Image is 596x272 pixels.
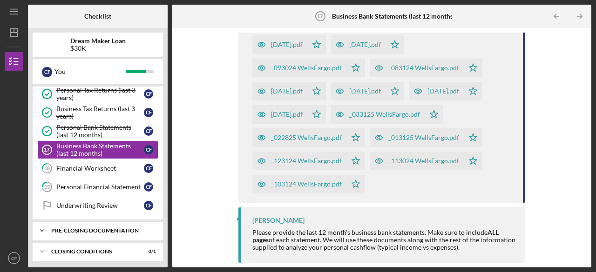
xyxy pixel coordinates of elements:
button: _113024 WellsFargo.pdf [370,152,482,170]
tspan: 18 [44,166,50,172]
div: _013125 WellsFargo.pdf [388,134,459,141]
text: CF [11,256,17,261]
div: [DATE].pdf [349,41,381,48]
div: $30K [70,45,126,52]
button: _033125 WellsFargo.pdf [331,105,443,124]
button: [DATE].pdf [331,35,404,54]
div: Business Bank Statements (last 12 months) [56,142,144,157]
tspan: 19 [44,184,50,190]
a: 18Financial WorksheetCF [37,159,158,178]
a: 17Business Bank Statements (last 12 months)CF [37,140,158,159]
div: C F [144,108,153,117]
button: [DATE].pdf [252,35,326,54]
div: [DATE].pdf [427,87,459,95]
div: C F [144,182,153,192]
tspan: 17 [317,13,323,19]
b: Checklist [84,13,111,20]
div: Please provide the last 12 month's business bank statements. Make sure to include of each stateme... [252,229,516,251]
div: 0 / 1 [139,249,156,254]
a: 19Personal Financial StatementCF [37,178,158,196]
div: Closing Conditions [51,249,133,254]
div: Financial Worksheet [56,165,144,172]
div: _033125 WellsFargo.pdf [349,111,420,118]
div: C F [144,201,153,210]
div: _123124 WellsFargo.pdf [271,157,342,165]
div: C F [144,126,153,136]
div: [DATE].pdf [349,87,381,95]
div: Underwriting Review [56,202,144,209]
div: [DATE].pdf [271,87,303,95]
button: [DATE].pdf [252,82,326,100]
b: Dream Maker Loan [70,37,126,45]
button: _083124 WellsFargo.pdf [370,59,482,77]
div: C F [42,67,52,77]
div: You [54,64,126,80]
a: Personal Tax Returns (last 3 years)CF [37,85,158,103]
button: _022825 WellsFargo.pdf [252,128,365,147]
b: Business Bank Statements (last 12 months) [332,13,455,20]
button: _093024 WellsFargo.pdf [252,59,365,77]
div: [DATE].pdf [271,41,303,48]
div: Personal Tax Returns (last 3 years) [56,86,144,101]
div: Personal Financial Statement [56,183,144,191]
a: Personal Bank Statements (last 12 months)CF [37,122,158,140]
button: [DATE].pdf [252,105,326,124]
strong: ALL [488,228,499,236]
a: Underwriting ReviewCF [37,196,158,215]
button: [DATE].pdf [331,82,404,100]
div: C F [144,89,153,99]
div: C F [144,145,153,154]
div: [DATE].pdf [271,111,303,118]
button: _123124 WellsFargo.pdf [252,152,365,170]
div: C F [144,164,153,173]
div: Pre-Closing Documentation [51,228,151,233]
div: _113024 WellsFargo.pdf [388,157,459,165]
div: Business Tax Returns (last 3 years) [56,105,144,120]
button: _103124 WellsFargo.pdf [252,175,365,193]
strong: pages [252,236,269,244]
div: Personal Bank Statements (last 12 months) [56,124,144,139]
div: _093024 WellsFargo.pdf [271,64,342,72]
div: _022825 WellsFargo.pdf [271,134,342,141]
button: CF [5,249,23,267]
a: Business Tax Returns (last 3 years)CF [37,103,158,122]
button: _013125 WellsFargo.pdf [370,128,482,147]
div: [PERSON_NAME] [252,217,305,224]
button: [DATE].pdf [409,82,482,100]
div: _103124 WellsFargo.pdf [271,180,342,188]
div: _083124 WellsFargo.pdf [388,64,459,72]
tspan: 17 [44,147,49,153]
